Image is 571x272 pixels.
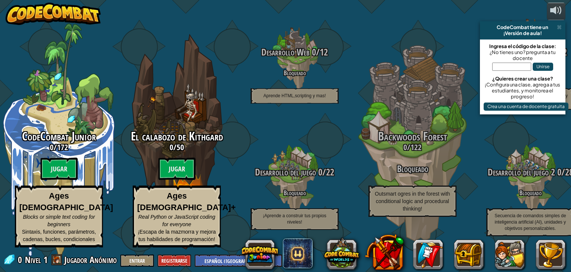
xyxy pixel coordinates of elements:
span: 0 [555,166,561,178]
span: Sintaxis, funciones, parámetros, cadenas, bucles, condicionales [22,229,96,242]
span: 0 [310,46,316,58]
button: Entrar [120,254,154,267]
h3: / [354,143,471,152]
span: 172 [57,142,68,153]
strong: Ages [DEMOGRAPHIC_DATA] [19,191,113,212]
span: 122 [410,142,422,153]
span: Aprende HTML,scripting y mas! [263,93,326,98]
span: Secuencia de comandos simples de inteligencia artificial (AI), unidades y objetivos personalizables. [494,213,566,231]
btn: Jugar [158,158,196,180]
span: 50 [177,142,184,153]
span: 0 [170,142,173,153]
button: Registrarse [158,254,191,267]
span: Nivel [25,254,41,266]
div: ¡Versión de aula! [483,30,562,36]
span: ¡Escapa de la mazmorra y mejora tus habilidades de programación! [138,229,216,242]
h4: Bloqueado [236,189,354,196]
span: 0 [316,166,322,178]
img: CodeCombat - Learn how to code by playing a game [6,3,101,25]
button: Crea una cuenta de docente gratuita [484,102,568,111]
div: ¿Quieres crear una clase? [484,76,562,82]
span: 1 [43,254,48,266]
span: 22 [326,166,334,178]
span: Desarrollo del juego 2 [488,166,555,178]
div: Ingresa el código de la clase: [484,43,562,49]
h3: / [236,167,354,177]
span: Jugador Anónimo [64,254,117,266]
button: Ajustar el volúmen [547,3,565,20]
span: Backwoods Forest [378,128,447,144]
span: El calabozo de Kithgard [131,128,223,144]
div: ¿No tienes uno? pregunta a tu docente [484,49,562,61]
span: 22 [559,46,567,58]
strong: Ages [DEMOGRAPHIC_DATA]+ [137,191,236,212]
span: 12 [320,46,328,58]
span: Desarrollo del juego [255,166,316,178]
button: Unirse [533,63,553,71]
h3: Bloqueado [354,164,471,174]
span: Desarrollo Web [261,46,310,58]
span: ¡Aprende a construir tus propios niveles! [263,213,326,225]
span: Real Python or JavaScript coding for everyone [138,214,215,227]
span: 0 [50,142,54,153]
span: 0 [403,142,407,153]
span: Outsmart ogres in the forest with conditional logic and procedural thinking! [375,191,450,212]
span: CodeCombat Junior [22,128,96,144]
h3: / [236,47,354,57]
div: Complete previous world to unlock [118,23,236,260]
div: CodeCombat tiene un [483,24,562,30]
span: Blocks or simple text coding for beginners [23,214,95,227]
btn: Jugar [41,158,78,180]
h4: Bloqueado [236,69,354,76]
div: ¡Configura una clase, agrega a tus estudiantes, y monitorea el progreso! [484,82,562,99]
span: 0 [18,254,24,266]
h3: / [118,143,236,152]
